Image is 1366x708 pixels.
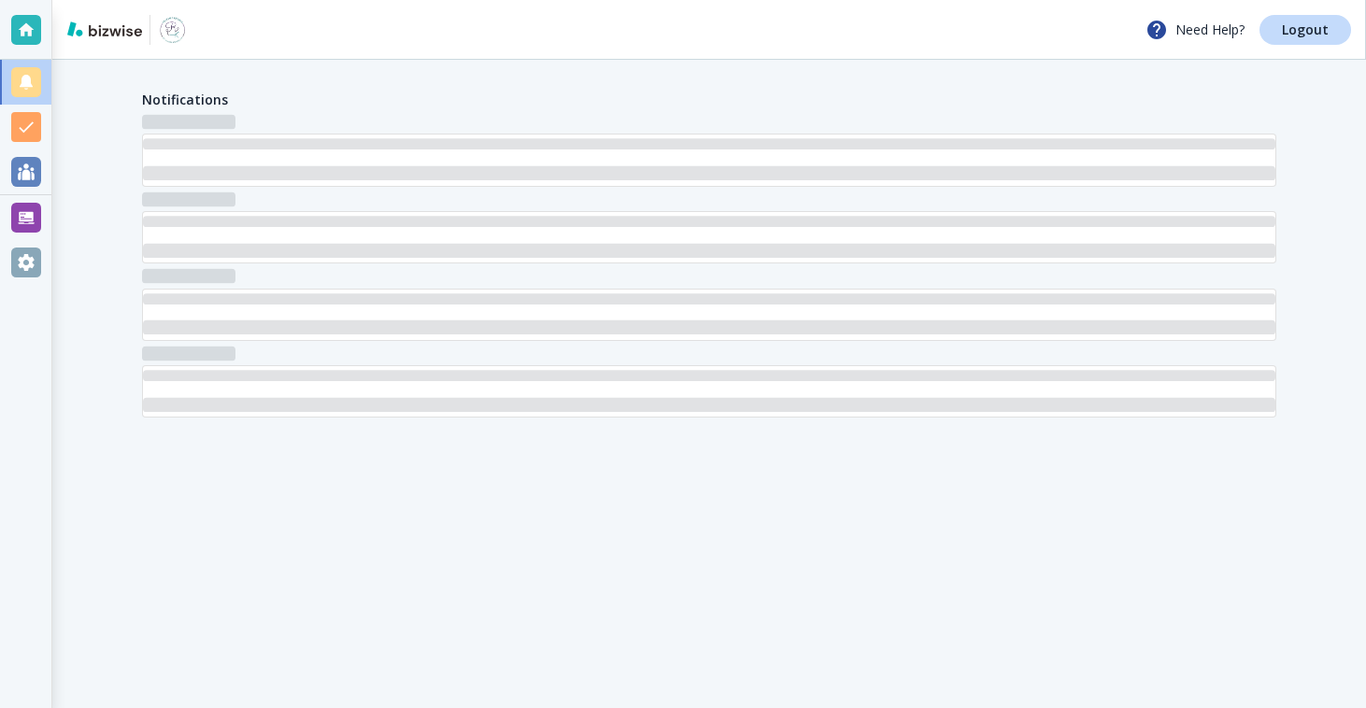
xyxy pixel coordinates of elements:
[67,21,142,36] img: bizwise
[1282,23,1329,36] p: Logout
[1145,19,1245,41] p: Need Help?
[1259,15,1351,45] a: Logout
[142,90,228,109] h4: Notifications
[158,15,188,45] img: WheelchairAbility LLC.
